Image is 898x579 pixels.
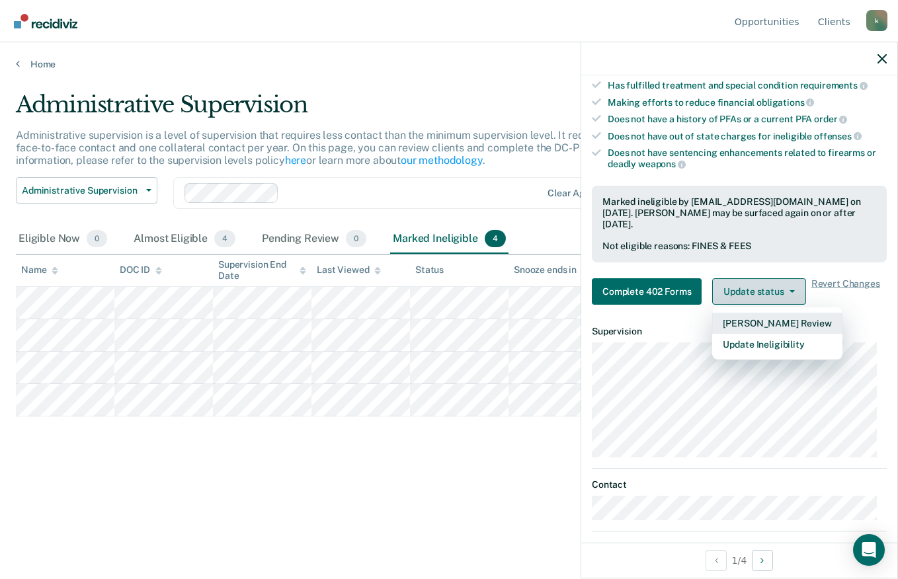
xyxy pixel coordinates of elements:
span: 0 [346,230,366,247]
p: Administrative supervision is a level of supervision that requires less contact than the minimum ... [16,129,674,167]
div: Status [415,264,444,276]
a: Navigate to form link [592,278,707,305]
a: here [285,154,306,167]
span: weapons [638,159,686,169]
span: requirements [800,80,868,91]
dt: Contact [592,479,887,490]
div: Almost Eligible [131,225,238,254]
div: Last Viewed [317,264,381,276]
button: Profile dropdown button [866,10,887,31]
div: Eligible Now [16,225,110,254]
span: Revert Changes [811,278,880,305]
div: Clear agents [548,188,604,199]
div: k [866,10,887,31]
button: Previous Opportunity [706,550,727,571]
div: Open Intercom Messenger [853,534,885,566]
div: Marked ineligible by [EMAIL_ADDRESS][DOMAIN_NAME] on [DATE]. [PERSON_NAME] may be surfaced again ... [602,196,876,229]
div: Marked Ineligible [390,225,509,254]
a: our methodology [401,154,483,167]
div: Supervision End Date [218,259,306,282]
img: Recidiviz [14,14,77,28]
div: Snooze ends in [514,264,589,276]
dt: Supervision [592,326,887,337]
span: Administrative Supervision [22,185,141,196]
button: [PERSON_NAME] Review [712,313,842,334]
div: Pending Review [259,225,369,254]
button: Update status [712,278,805,305]
div: DOC ID [120,264,162,276]
div: Making efforts to reduce financial [608,96,887,108]
div: Administrative Supervision [16,91,690,129]
span: 0 [87,230,107,247]
div: Has fulfilled treatment and special condition [608,79,887,91]
a: Home [16,58,882,70]
span: obligations [756,97,814,108]
span: 4 [485,230,506,247]
button: Complete 402 Forms [592,278,702,305]
div: Name [21,264,58,276]
span: offenses [814,131,862,141]
span: 4 [214,230,235,247]
div: 1 / 4 [581,543,897,578]
div: Does not have sentencing enhancements related to firearms or deadly [608,147,887,170]
div: Does not have a history of PFAs or a current PFA order [608,113,887,125]
div: Not eligible reasons: FINES & FEES [602,241,876,252]
button: Update Ineligibility [712,334,842,355]
button: Next Opportunity [752,550,773,571]
div: Dropdown Menu [712,307,842,360]
div: Does not have out of state charges for ineligible [608,130,887,142]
